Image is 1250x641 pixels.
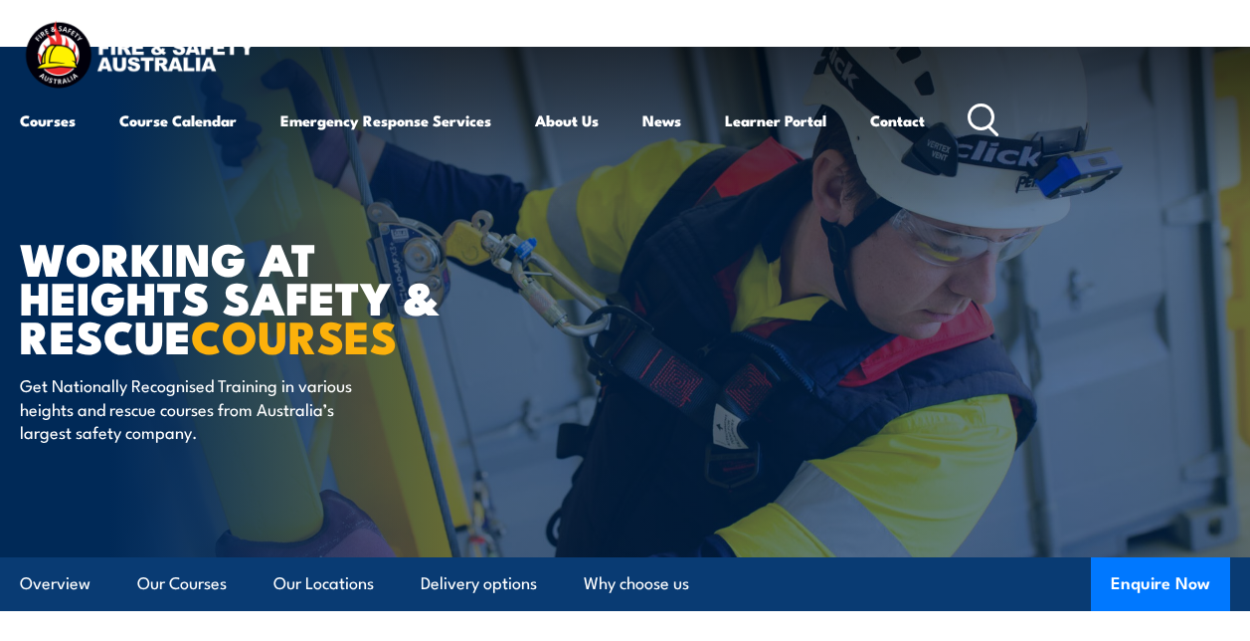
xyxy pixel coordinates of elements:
[191,301,397,369] strong: COURSES
[421,557,537,610] a: Delivery options
[20,97,76,144] a: Courses
[20,238,511,354] h1: WORKING AT HEIGHTS SAFETY & RESCUE
[273,557,374,610] a: Our Locations
[280,97,491,144] a: Emergency Response Services
[20,557,90,610] a: Overview
[584,557,689,610] a: Why choose us
[642,97,681,144] a: News
[1091,557,1230,611] button: Enquire Now
[20,373,383,443] p: Get Nationally Recognised Training in various heights and rescue courses from Australia’s largest...
[725,97,826,144] a: Learner Portal
[535,97,599,144] a: About Us
[870,97,925,144] a: Contact
[137,557,227,610] a: Our Courses
[119,97,237,144] a: Course Calendar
